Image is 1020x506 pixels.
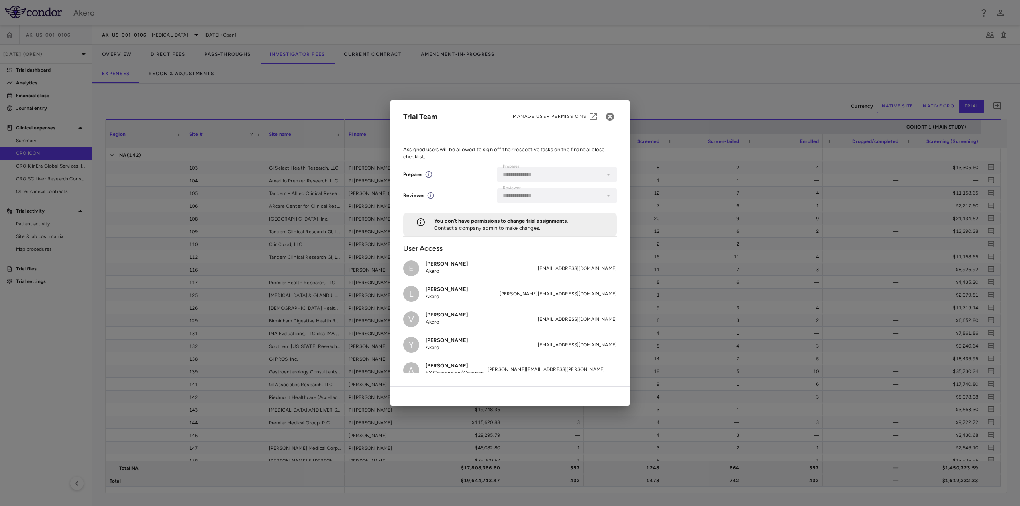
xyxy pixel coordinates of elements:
[403,260,419,276] div: E
[427,191,435,199] svg: For this trial, user can close periods and comment, but cannot open periods, or edit or delete tr...
[403,111,437,122] div: Trial Team
[538,265,617,272] span: [EMAIL_ADDRESS][DOMAIN_NAME]
[403,243,617,254] h6: User Access
[513,113,586,120] span: Manage User Permissions
[426,311,468,318] h6: [PERSON_NAME]
[538,316,617,323] span: [EMAIL_ADDRESS][DOMAIN_NAME]
[513,110,603,123] a: Manage User Permissions
[500,290,617,297] span: [PERSON_NAME][EMAIL_ADDRESS][DOMAIN_NAME]
[403,286,419,302] div: L
[503,163,519,170] label: Preparer
[426,369,488,384] p: EY Companies (Company Group)
[426,337,468,344] h6: [PERSON_NAME]
[503,185,521,191] label: Reviewer
[538,341,617,348] span: [EMAIL_ADDRESS][DOMAIN_NAME]
[403,362,419,378] div: A
[425,170,433,178] svg: For this trial, user can edit trial data, open periods, and comment, but cannot close periods.
[403,146,617,160] p: Assigned users will be allowed to sign off their respective tasks on the financial close checklist.
[426,286,468,293] h6: [PERSON_NAME]
[488,366,617,380] span: [PERSON_NAME][EMAIL_ADDRESS][PERSON_NAME][DOMAIN_NAME]
[434,225,568,232] p: Contact a company admin to make changes.
[426,293,468,300] p: Akero
[426,344,468,351] p: Akero
[434,217,568,225] p: You don't have permissions to change trial assignments.
[403,337,419,353] div: Y
[403,192,425,199] div: Reviewer
[403,171,423,178] div: Preparer
[426,318,468,326] p: Akero
[426,362,488,369] h6: [PERSON_NAME]
[426,268,468,275] p: Akero
[426,260,468,268] h6: [PERSON_NAME]
[403,311,419,327] div: V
